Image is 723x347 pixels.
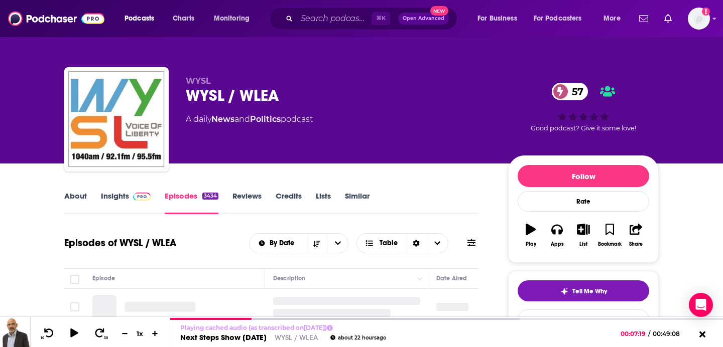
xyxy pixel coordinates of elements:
button: Follow [518,165,649,187]
button: List [570,217,596,253]
button: Play [518,217,544,253]
img: WYSL / WLEA [66,69,167,169]
div: Rate [518,191,649,212]
a: Episodes3434 [165,191,218,214]
span: Good podcast? Give it some love! [531,124,636,132]
div: 57Good podcast? Give it some love! [508,76,659,138]
button: Open AdvancedNew [398,13,449,25]
span: Tell Me Why [572,287,607,295]
a: Reviews [232,191,262,214]
span: Monitoring [214,12,250,26]
div: Apps [551,241,564,247]
div: 3434 [202,193,218,200]
span: Toggle select row [70,302,79,311]
span: Podcasts [125,12,154,26]
div: Description [273,272,305,284]
button: 10 [39,327,58,340]
a: Next Steps Show [DATE] [180,332,267,342]
a: WYSL / WLEA [275,332,318,342]
span: By Date [270,240,298,247]
div: Play [526,241,536,247]
span: 57 [562,83,588,100]
a: 57 [552,83,588,100]
button: open menu [596,11,633,27]
div: Bookmark [598,241,622,247]
p: Playing cached audio (as transcribed on [DATE] ) [180,324,386,331]
span: and [234,114,250,124]
div: Search podcasts, credits, & more... [279,7,467,30]
button: Sort Direction [306,234,327,253]
div: Open Intercom Messenger [689,293,713,317]
span: For Business [477,12,517,26]
button: open menu [327,234,348,253]
a: Similar [345,191,370,214]
input: Search podcasts, credits, & more... [297,11,372,27]
span: New [430,6,448,16]
a: Contact This Podcast [518,309,649,329]
span: Table [380,240,398,247]
button: Choose View [356,233,448,253]
button: open menu [207,11,263,27]
div: Share [629,241,643,247]
button: open menu [527,11,596,27]
span: 10 [41,336,44,340]
a: Show notifications dropdown [660,10,676,27]
button: Show profile menu [688,8,710,30]
a: Lists [316,191,331,214]
button: tell me why sparkleTell Me Why [518,280,649,301]
span: For Podcasters [534,12,582,26]
img: Podchaser - Follow, Share and Rate Podcasts [8,9,104,28]
span: WYSL [186,76,211,86]
div: Sort Direction [406,234,427,253]
span: ⌘ K [372,12,390,25]
div: about 22 hours ago [330,335,386,340]
div: A daily podcast [186,113,313,125]
img: tell me why sparkle [560,287,568,295]
button: Share [623,217,649,253]
button: open menu [117,11,167,27]
button: Column Actions [414,273,426,285]
div: Date Aired [436,272,467,284]
a: News [211,114,234,124]
img: Podchaser Pro [133,193,151,201]
span: Charts [173,12,194,26]
span: / [648,330,650,337]
span: 00:07:19 [621,330,648,337]
button: Apps [544,217,570,253]
a: Credits [276,191,302,214]
button: 30 [91,327,110,340]
a: Charts [166,11,200,27]
span: Logged in as FIREPodchaser25 [688,8,710,30]
h1: Episodes of WYSL / WLEA [64,237,176,249]
a: Show notifications dropdown [635,10,652,27]
button: open menu [250,240,306,247]
a: Politics [250,114,281,124]
span: 00:49:08 [650,330,690,337]
img: User Profile [688,8,710,30]
div: 1 x [132,329,149,337]
span: 30 [104,336,108,340]
a: InsightsPodchaser Pro [101,191,151,214]
h2: Choose List sort [249,233,349,253]
button: open menu [470,11,530,27]
svg: Add a profile image [702,8,710,16]
span: More [604,12,621,26]
span: Open Advanced [403,16,444,21]
div: List [579,241,587,247]
div: Episode [92,272,115,284]
a: About [64,191,87,214]
button: Bookmark [596,217,623,253]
